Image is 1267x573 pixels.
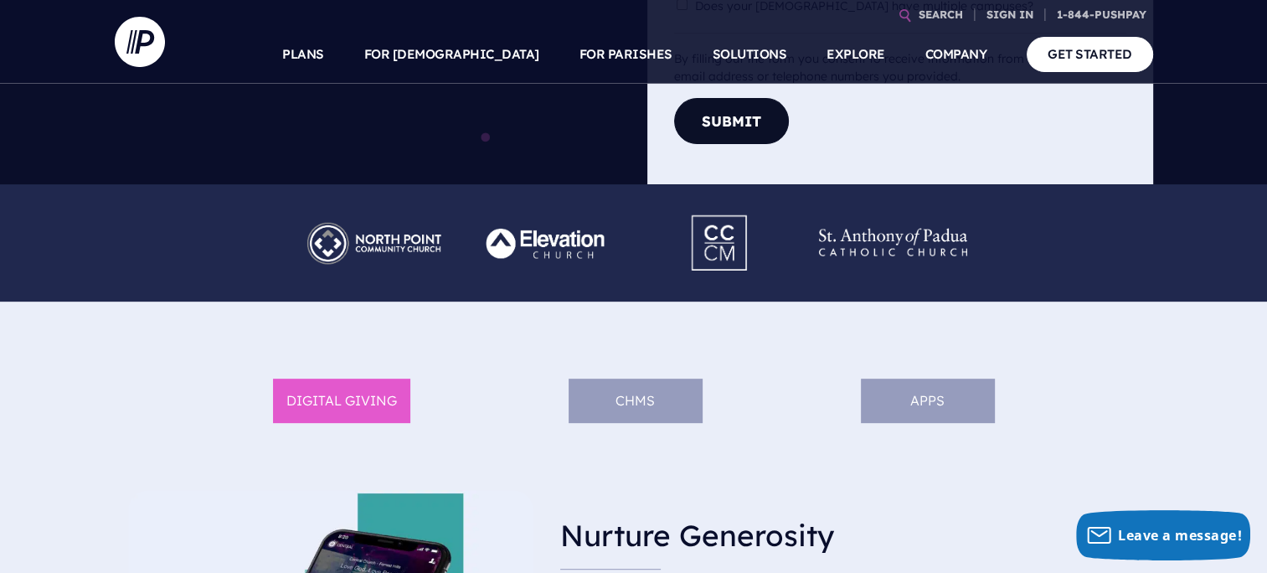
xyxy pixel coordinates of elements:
[713,25,787,84] a: SOLUTIONS
[827,25,885,84] a: EXPLORE
[579,25,672,84] a: FOR PARISHES
[1118,526,1242,545] span: Leave a message!
[461,212,634,229] picture: Pushpay_Logo__Elevation
[282,25,324,84] a: PLANS
[1076,510,1250,560] button: Leave a message!
[861,379,995,423] li: APPS
[273,379,410,423] li: DIGITAL GIVING
[1027,37,1153,71] a: GET STARTED
[806,212,980,229] picture: Pushpay_Logo__StAnthony
[364,25,539,84] a: FOR [DEMOGRAPHIC_DATA]
[660,204,780,221] picture: Pushpay_Logo__CCM
[560,503,966,569] h3: Nurture Generosity
[925,25,987,84] a: COMPANY
[674,98,789,144] button: Submit
[569,379,703,423] li: ChMS
[287,212,461,229] picture: Pushpay_Logo__NorthPoint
